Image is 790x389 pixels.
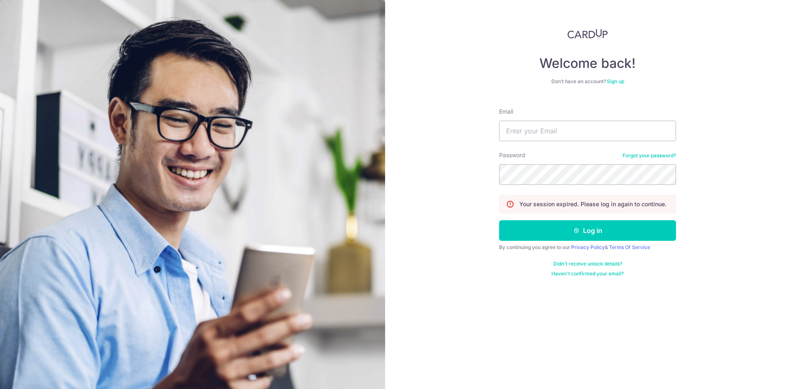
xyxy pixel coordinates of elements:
p: Your session expired. Please log in again to continue. [519,200,667,208]
div: By continuing you agree to our & [499,244,676,251]
div: Don’t have an account? [499,78,676,85]
a: Forgot your password? [623,152,676,159]
img: CardUp Logo [567,29,608,39]
input: Enter your Email [499,121,676,141]
h4: Welcome back! [499,55,676,72]
label: Password [499,151,525,159]
a: Terms Of Service [609,244,650,250]
a: Haven't confirmed your email? [551,270,624,277]
button: Log in [499,220,676,241]
a: Privacy Policy [571,244,605,250]
a: Sign up [607,78,624,84]
a: Didn't receive unlock details? [553,261,622,267]
label: Email [499,107,513,116]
